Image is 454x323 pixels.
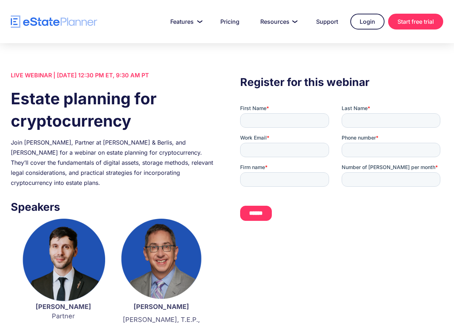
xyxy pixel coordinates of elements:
[11,199,214,215] h3: Speakers
[11,87,214,132] h1: Estate planning for cryptocurrency
[307,14,347,29] a: Support
[11,137,214,188] div: Join [PERSON_NAME], Partner at [PERSON_NAME] & Berlis, and [PERSON_NAME] for a webinar on estate ...
[162,14,208,29] a: Features
[388,14,443,29] a: Start free trial
[350,14,385,29] a: Login
[11,15,97,28] a: home
[36,303,91,310] strong: [PERSON_NAME]
[212,14,248,29] a: Pricing
[11,70,214,80] div: LIVE WEBINAR | [DATE] 12:30 PM ET, 9:30 AM PT
[252,14,304,29] a: Resources
[240,105,443,227] iframe: Form 0
[22,302,105,321] p: Partner
[240,74,443,90] h3: Register for this webinar
[134,303,189,310] strong: [PERSON_NAME]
